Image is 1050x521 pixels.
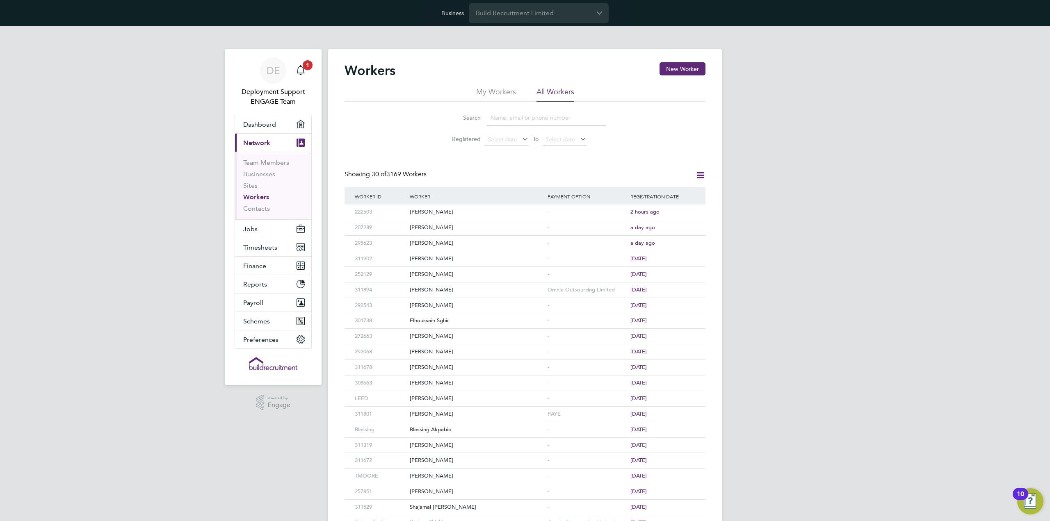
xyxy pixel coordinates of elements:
[408,251,546,266] div: [PERSON_NAME]
[546,136,575,143] span: Select date
[235,312,311,330] button: Schemes
[235,220,311,238] button: Jobs
[267,402,290,409] span: Engage
[546,282,628,298] div: Omnia Outsourcing Limited
[243,280,267,288] span: Reports
[546,438,628,453] div: -
[546,298,628,313] div: -
[235,87,312,107] span: Deployment Support ENGAGE Team
[546,313,628,328] div: -
[408,484,546,499] div: [PERSON_NAME]
[408,469,546,484] div: [PERSON_NAME]
[630,208,660,215] span: 2 hours ago
[353,407,408,422] div: 311801
[408,220,546,235] div: [PERSON_NAME]
[235,115,311,133] a: Dashboard
[630,255,647,262] span: [DATE]
[546,391,628,406] div: -
[1017,488,1043,514] button: Open Resource Center, 10 new notifications
[345,170,428,179] div: Showing
[353,204,697,211] a: 222503[PERSON_NAME]-2 hours ago
[630,488,647,495] span: [DATE]
[546,236,628,251] div: -
[630,395,647,402] span: [DATE]
[303,60,313,70] span: 1
[630,426,647,433] span: [DATE]
[408,360,546,375] div: [PERSON_NAME]
[546,267,628,282] div: -
[353,391,697,398] a: LEED[PERSON_NAME]-[DATE]
[353,453,697,460] a: 311672[PERSON_NAME]-[DATE]
[486,110,606,126] input: Name, email or phone number
[235,257,311,275] button: Finance
[353,468,697,475] a: TMOORE[PERSON_NAME]-[DATE]
[630,302,647,309] span: [DATE]
[353,391,408,406] div: LEED
[408,187,546,206] div: Worker
[546,220,628,235] div: -
[546,469,628,484] div: -
[408,375,546,391] div: [PERSON_NAME]
[353,344,697,351] a: 292068[PERSON_NAME]-[DATE]
[235,238,311,256] button: Timesheets
[408,344,546,359] div: [PERSON_NAME]
[353,422,408,437] div: Blessing
[353,375,697,382] a: 308663[PERSON_NAME]-[DATE]
[630,472,647,479] span: [DATE]
[441,9,464,17] label: Business
[353,282,408,298] div: 311894
[353,313,697,320] a: 301738Elhoussain Sghir-[DATE]
[353,437,697,444] a: 311319[PERSON_NAME]-[DATE]
[243,225,258,233] span: Jobs
[408,453,546,468] div: [PERSON_NAME]
[235,357,312,370] a: Go to home page
[630,364,647,371] span: [DATE]
[235,330,311,348] button: Preferences
[630,239,655,246] span: a day ago
[267,395,290,402] span: Powered by
[353,328,697,335] a: 272663[PERSON_NAME]-[DATE]
[353,187,408,206] div: Worker ID
[630,457,647,464] span: [DATE]
[408,329,546,344] div: [PERSON_NAME]
[243,121,276,128] span: Dashboard
[353,220,697,227] a: 207289[PERSON_NAME]-a day ago
[353,406,697,413] a: 311801[PERSON_NAME]PAYE[DATE]
[353,422,697,429] a: BlessingBlessing Akpabio-[DATE]
[243,182,258,189] a: Sites
[546,500,628,515] div: -
[630,332,647,339] span: [DATE]
[243,159,289,166] a: Team Members
[408,205,546,220] div: [PERSON_NAME]
[408,267,546,282] div: [PERSON_NAME]
[292,57,309,84] a: 1
[1017,494,1024,505] div: 10
[353,360,408,375] div: 311678
[353,313,408,328] div: 301738
[353,500,408,515] div: 311529
[630,348,647,355] span: [DATE]
[630,224,655,231] span: a day ago
[546,205,628,220] div: -
[630,441,647,448] span: [DATE]
[345,62,395,79] h2: Workers
[353,359,697,366] a: 311678[PERSON_NAME]-[DATE]
[256,395,291,410] a: Powered byEngage
[353,236,408,251] div: 295623
[353,499,697,506] a: 311529Shajamal [PERSON_NAME]-[DATE]
[630,271,647,278] span: [DATE]
[353,282,697,289] a: 311894[PERSON_NAME]Omnia Outsourcing Limited[DATE]
[353,484,697,491] a: 257851[PERSON_NAME]-[DATE]
[243,170,275,178] a: Businesses
[243,262,266,270] span: Finance
[353,235,697,242] a: 295623[PERSON_NAME]-a day ago
[353,298,697,305] a: 292543[PERSON_NAME]-[DATE]
[546,344,628,359] div: -
[408,298,546,313] div: [PERSON_NAME]
[235,152,311,219] div: Network
[243,205,270,212] a: Contacts
[353,344,408,359] div: 292068
[444,114,481,121] label: Search
[235,134,311,152] button: Network
[353,266,697,273] a: 252129[PERSON_NAME]-[DATE]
